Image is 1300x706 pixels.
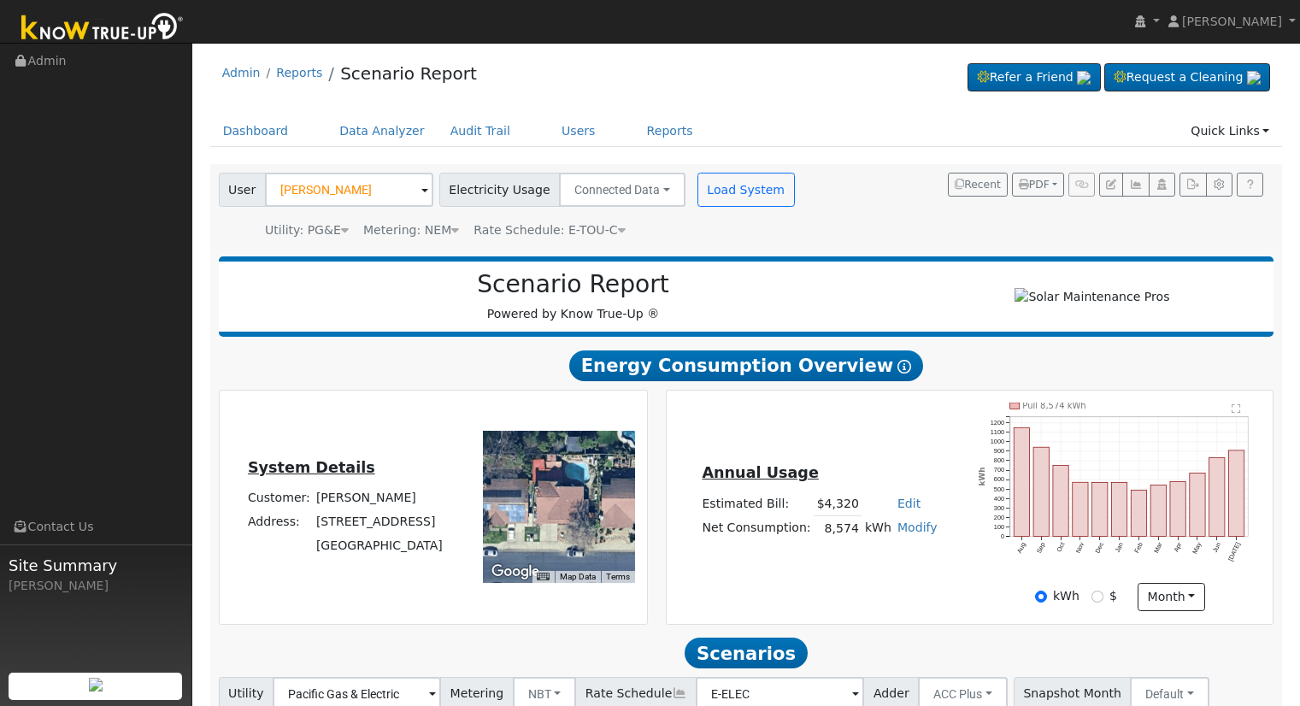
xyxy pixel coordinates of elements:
text: Apr [1173,541,1184,554]
a: Reports [276,66,322,79]
span: [PERSON_NAME] [1182,15,1282,28]
text: 800 [994,456,1004,464]
text: Pull 8,574 kWh [1023,401,1086,410]
button: Multi-Series Graph [1122,173,1149,197]
text: kWh [979,468,987,486]
button: Map Data [560,571,596,583]
a: Admin [222,66,261,79]
text: 1000 [991,438,1004,445]
text: 700 [994,466,1004,474]
td: Net Consumption: [699,516,814,541]
text: Dec [1094,541,1106,555]
input: $ [1091,591,1103,603]
td: Estimated Bill: [699,491,814,516]
button: Login As [1149,173,1175,197]
text: 1200 [991,419,1004,427]
rect: onclick="" [1014,427,1029,536]
text: 900 [994,447,1004,455]
a: Quick Links [1178,115,1282,147]
button: Edit User [1099,173,1123,197]
button: PDF [1012,173,1064,197]
a: Scenario Report [340,63,477,84]
text: Aug [1015,541,1027,555]
a: Terms (opens in new tab) [606,572,630,581]
text: Oct [1056,541,1067,553]
div: [PERSON_NAME] [9,577,183,595]
button: Connected Data [559,173,685,207]
a: Users [549,115,609,147]
text: Feb [1133,541,1144,554]
text: 400 [994,495,1004,503]
div: Powered by Know True-Up ® [227,270,920,323]
text: 300 [994,504,1004,512]
text: 100 [994,523,1004,531]
text: Sep [1035,541,1047,555]
rect: onclick="" [1209,458,1225,537]
button: month [1138,583,1205,612]
img: Know True-Up [13,9,192,48]
span: User [219,173,266,207]
img: retrieve [1247,71,1261,85]
td: Address: [244,510,313,534]
text: [DATE] [1226,541,1242,562]
text: May [1191,541,1203,556]
text: 500 [994,485,1004,493]
rect: onclick="" [1132,491,1147,537]
a: Edit [897,497,921,510]
span: Scenarios [685,638,807,668]
label: $ [1109,587,1117,605]
span: Energy Consumption Overview [569,350,923,381]
button: Load System [697,173,795,207]
rect: onclick="" [1092,482,1108,536]
span: Electricity Usage [439,173,560,207]
a: Request a Cleaning [1104,63,1270,92]
img: retrieve [89,678,103,691]
span: Alias: HETOUC [474,223,625,237]
td: kWh [862,516,894,541]
input: Select a User [265,173,433,207]
u: Annual Usage [702,464,818,481]
h2: Scenario Report [236,270,910,299]
div: Utility: PG&E [265,221,349,239]
button: Export Interval Data [1179,173,1206,197]
button: Recent [948,173,1008,197]
rect: onclick="" [1053,466,1068,537]
img: Solar Maintenance Pros [1015,288,1169,306]
a: Data Analyzer [326,115,438,147]
u: System Details [248,459,375,476]
rect: onclick="" [1073,482,1088,536]
rect: onclick="" [1112,482,1127,536]
text:  [1232,403,1241,414]
label: kWh [1053,587,1079,605]
rect: onclick="" [1150,485,1166,536]
rect: onclick="" [1170,481,1185,536]
text: 1100 [991,428,1004,436]
text: 200 [994,514,1004,521]
text: 600 [994,475,1004,483]
span: PDF [1019,179,1050,191]
td: 8,574 [814,516,862,541]
button: Settings [1206,173,1232,197]
img: Google [487,561,544,583]
text: 0 [1001,532,1004,540]
img: retrieve [1077,71,1091,85]
rect: onclick="" [1229,450,1244,537]
td: [STREET_ADDRESS] [313,510,445,534]
td: [PERSON_NAME] [313,486,445,510]
i: Show Help [897,360,911,374]
text: Jun [1211,541,1222,554]
rect: onclick="" [1033,447,1049,536]
a: Audit Trail [438,115,523,147]
a: Modify [897,521,938,534]
a: Open this area in Google Maps (opens a new window) [487,561,544,583]
text: Nov [1074,541,1086,555]
div: Metering: NEM [363,221,459,239]
input: kWh [1035,591,1047,603]
td: Customer: [244,486,313,510]
span: Site Summary [9,554,183,577]
text: Jan [1114,541,1125,554]
button: Keyboard shortcuts [537,571,549,583]
a: Dashboard [210,115,302,147]
text: Mar [1152,541,1164,555]
td: [GEOGRAPHIC_DATA] [313,534,445,558]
